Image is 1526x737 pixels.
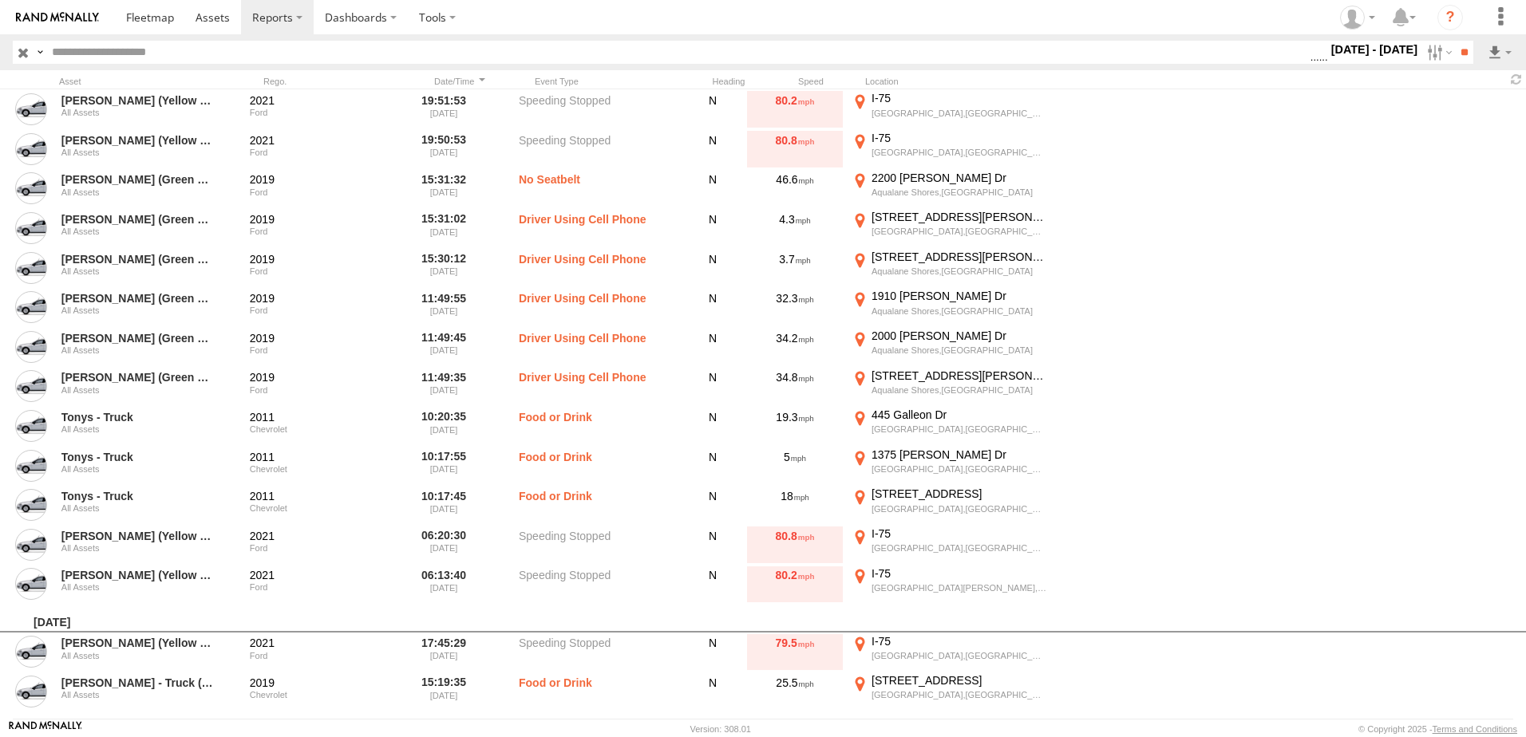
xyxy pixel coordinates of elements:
[519,673,678,710] label: Food or Drink
[61,543,216,553] div: All Assets
[747,368,843,405] div: 34.8
[61,345,216,355] div: All Assets
[61,305,216,315] div: All Assets
[61,291,216,305] a: [PERSON_NAME] (Green Key Tag)
[1507,72,1526,87] span: Refresh
[872,131,1046,145] div: I-75
[872,289,1046,303] div: 1910 [PERSON_NAME] Dr
[61,529,216,543] a: [PERSON_NAME] (Yellow Key Tag)
[872,305,1046,317] div: Aqualane Shores,[GEOGRAPHIC_DATA]
[413,368,474,405] label: 11:49:35 [DATE]
[685,634,741,671] div: N
[250,582,405,592] div: Ford
[519,447,678,484] label: Food or Drink
[849,250,1049,286] label: Click to View Event Location
[413,673,474,710] label: 15:19:35 [DATE]
[250,651,405,660] div: Ford
[690,724,751,734] div: Version: 308.01
[685,408,741,444] div: N
[1358,724,1517,734] div: © Copyright 2025 -
[61,651,216,660] div: All Assets
[872,673,1046,688] div: [STREET_ADDRESS]
[685,673,741,710] div: N
[1486,41,1513,64] label: Export results as...
[413,250,474,286] label: 15:30:12 [DATE]
[849,131,1049,167] label: Click to View Event Location
[61,133,216,148] a: [PERSON_NAME] (Yellow Key Tag)
[61,227,216,236] div: All Assets
[250,212,405,227] div: 2019
[61,690,216,700] div: All Assets
[849,210,1049,246] label: Click to View Event Location
[519,171,678,207] label: No Seatbelt
[250,252,405,266] div: 2019
[849,368,1049,405] label: Click to View Event Location
[685,447,741,484] div: N
[849,329,1049,365] label: Click to View Event Location
[250,690,405,700] div: Chevrolet
[685,368,741,405] div: N
[685,329,741,365] div: N
[61,568,216,582] a: [PERSON_NAME] (Yellow Key Tag)
[250,424,405,434] div: Chevrolet
[250,187,405,197] div: Ford
[61,385,216,395] div: All Assets
[747,447,843,484] div: 5
[413,210,474,246] label: 15:31:02 [DATE]
[250,227,405,236] div: Ford
[685,566,741,603] div: N
[872,91,1046,105] div: I-75
[685,289,741,325] div: N
[61,636,216,650] a: [PERSON_NAME] (Yellow Key Tag)
[872,424,1046,435] div: [GEOGRAPHIC_DATA],[GEOGRAPHIC_DATA]
[250,410,405,424] div: 2011
[61,148,216,157] div: All Assets
[872,463,1046,475] div: [GEOGRAPHIC_DATA],[GEOGRAPHIC_DATA]
[685,131,741,167] div: N
[34,41,46,64] label: Search Query
[849,673,1049,710] label: Click to View Event Location
[413,131,474,167] label: 19:50:53 [DATE]
[872,187,1046,198] div: Aqualane Shores,[GEOGRAPHIC_DATA]
[413,289,474,325] label: 11:49:55 [DATE]
[16,12,99,23] img: rand-logo.svg
[747,566,843,603] div: 80.2
[9,721,82,737] a: Visit our Website
[250,503,405,513] div: Chevrolet
[1437,5,1463,30] i: ?
[413,171,474,207] label: 15:31:32 [DATE]
[872,582,1046,593] div: [GEOGRAPHIC_DATA][PERSON_NAME],[GEOGRAPHIC_DATA]
[872,171,1046,185] div: 2200 [PERSON_NAME] Dr
[872,329,1046,343] div: 2000 [PERSON_NAME] Dr
[872,503,1046,514] div: [GEOGRAPHIC_DATA],[GEOGRAPHIC_DATA]
[872,634,1046,648] div: I-75
[250,172,405,187] div: 2019
[519,487,678,523] label: Food or Drink
[519,408,678,444] label: Food or Drink
[250,133,405,148] div: 2021
[413,329,474,365] label: 11:49:45 [DATE]
[519,250,678,286] label: Driver Using Cell Phone
[872,650,1046,661] div: [GEOGRAPHIC_DATA],[GEOGRAPHIC_DATA]
[747,673,843,710] div: 25.5
[685,526,741,563] div: N
[413,408,474,444] label: 10:20:35 [DATE]
[61,266,216,276] div: All Assets
[849,566,1049,603] label: Click to View Event Location
[61,93,216,108] a: [PERSON_NAME] (Yellow Key Tag)
[872,566,1046,581] div: I-75
[872,384,1046,396] div: Aqualane Shores,[GEOGRAPHIC_DATA]
[747,171,843,207] div: 46.6
[519,634,678,671] label: Speeding Stopped
[849,408,1049,444] label: Click to View Event Location
[250,108,405,117] div: Ford
[413,447,474,484] label: 10:17:55 [DATE]
[747,91,843,128] div: 80.2
[872,250,1046,264] div: [STREET_ADDRESS][PERSON_NAME]
[61,450,216,464] a: Tonys - Truck
[250,676,405,690] div: 2019
[250,568,405,582] div: 2021
[250,489,405,503] div: 2011
[849,487,1049,523] label: Click to View Event Location
[250,331,405,345] div: 2019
